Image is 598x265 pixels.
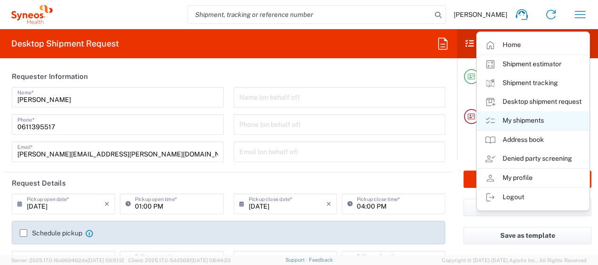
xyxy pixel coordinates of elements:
[477,149,589,168] a: Denied party screening
[465,38,558,49] h2: Shipment Checklist
[20,229,82,237] label: Schedule pickup
[12,72,88,81] h2: Requester Information
[442,256,587,265] span: Copyright © [DATE]-[DATE] Agistix Inc., All Rights Reserved
[104,196,110,211] i: ×
[477,111,589,130] a: My shipments
[477,188,589,207] a: Logout
[87,257,124,263] span: [DATE] 09:51:12
[477,36,589,55] a: Home
[477,169,589,187] a: My profile
[326,196,331,211] i: ×
[477,131,589,149] a: Address book
[477,74,589,93] a: Shipment tracking
[464,171,591,188] button: Rate
[12,179,66,188] h2: Request Details
[309,257,333,263] a: Feedback
[11,38,119,49] h2: Desktop Shipment Request
[188,6,432,23] input: Shipment, tracking or reference number
[477,55,589,74] a: Shipment estimator
[285,257,309,263] a: Support
[464,199,591,216] button: Save shipment
[477,93,589,111] a: Desktop shipment request
[11,257,124,263] span: Server: 2025.17.0-16a969492de
[464,227,591,244] button: Save as template
[454,10,507,19] span: [PERSON_NAME]
[128,257,231,263] span: Client: 2025.17.0-5dd568f
[191,257,231,263] span: [DATE] 08:44:20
